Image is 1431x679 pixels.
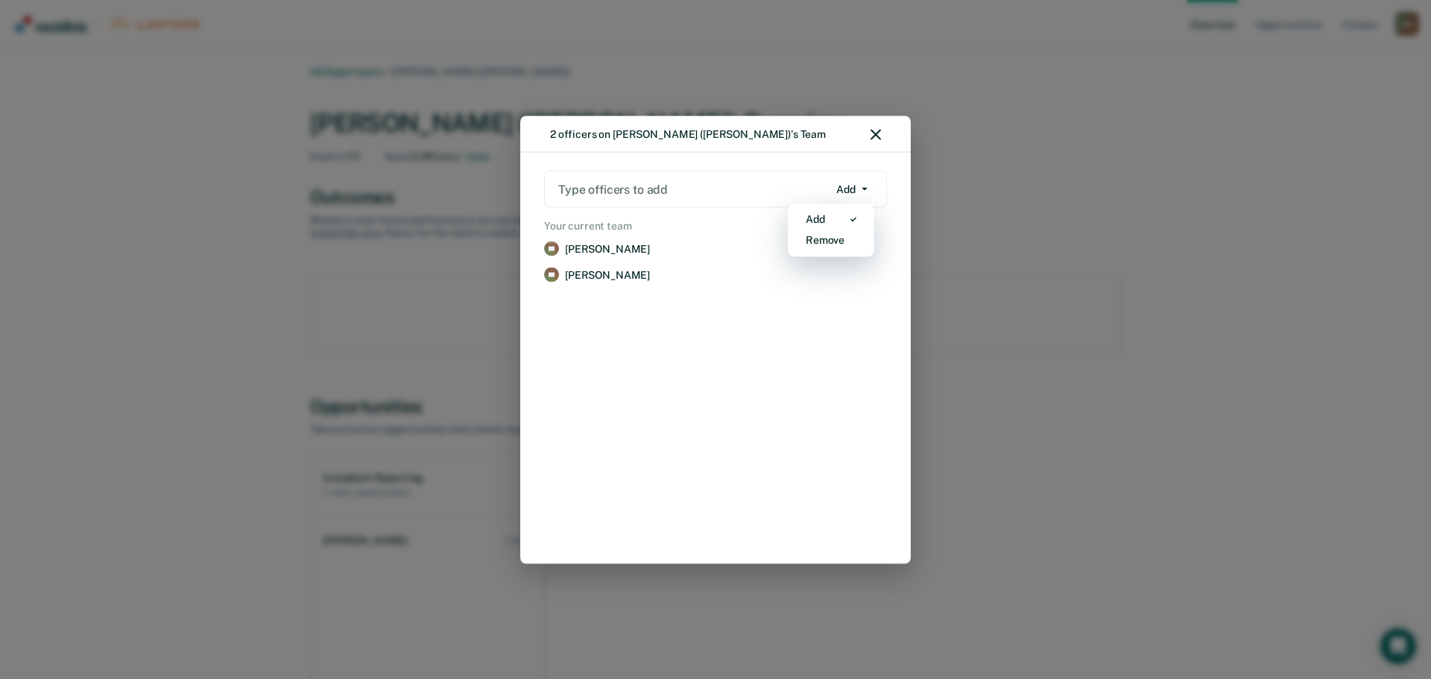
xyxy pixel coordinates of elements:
[565,242,650,255] p: [PERSON_NAME]
[788,231,874,252] a: Remove
[541,265,890,285] a: View supervision staff details for Keisha Turner
[806,213,825,226] div: Add
[541,220,890,233] h2: Your current team
[806,234,844,247] div: Remove
[550,127,826,140] div: 2 officers on [PERSON_NAME] ([PERSON_NAME])'s Team
[788,210,874,231] a: Add
[830,177,874,201] button: Add
[565,268,650,281] p: [PERSON_NAME]
[541,239,890,259] a: View supervision staff details for Kelvin Thompson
